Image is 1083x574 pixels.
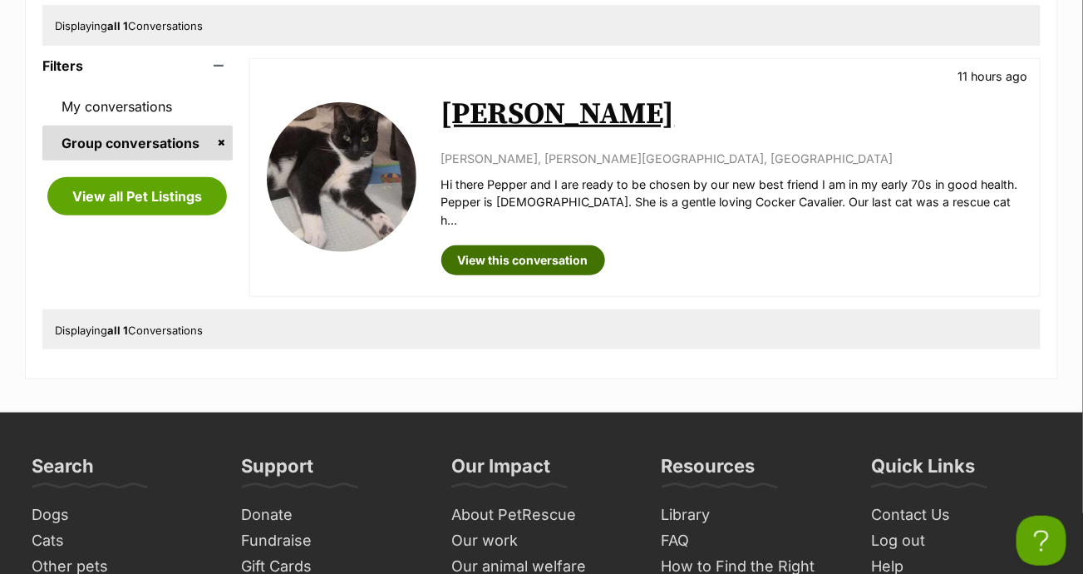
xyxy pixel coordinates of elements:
[107,324,128,337] strong: all 1
[441,96,675,133] a: [PERSON_NAME]
[25,502,219,528] a: Dogs
[32,454,94,487] h3: Search
[42,58,233,73] header: Filters
[655,502,849,528] a: Library
[441,150,1023,167] p: [PERSON_NAME], [PERSON_NAME][GEOGRAPHIC_DATA], [GEOGRAPHIC_DATA]
[42,89,233,124] a: My conversations
[267,102,416,252] img: Benedict
[55,19,203,32] span: Displaying Conversations
[235,502,429,528] a: Donate
[655,528,849,554] a: FAQ
[441,176,1023,229] p: Hi there Pepper and I are ready to be chosen by our new best friend I am in my early 70s in good ...
[235,528,429,554] a: Fundraise
[441,245,605,275] a: View this conversation
[451,454,550,487] h3: Our Impact
[871,454,975,487] h3: Quick Links
[42,126,233,161] a: Group conversations
[1017,516,1066,566] iframe: Help Scout Beacon - Open
[445,528,638,554] a: Our work
[55,324,203,337] span: Displaying Conversations
[107,19,128,32] strong: all 1
[445,502,638,528] a: About PetRescue
[242,454,314,487] h3: Support
[662,454,756,487] h3: Resources
[47,177,227,215] a: View all Pet Listings
[25,528,219,554] a: Cats
[957,67,1027,85] p: 11 hours ago
[864,502,1058,528] a: Contact Us
[864,528,1058,554] a: Log out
